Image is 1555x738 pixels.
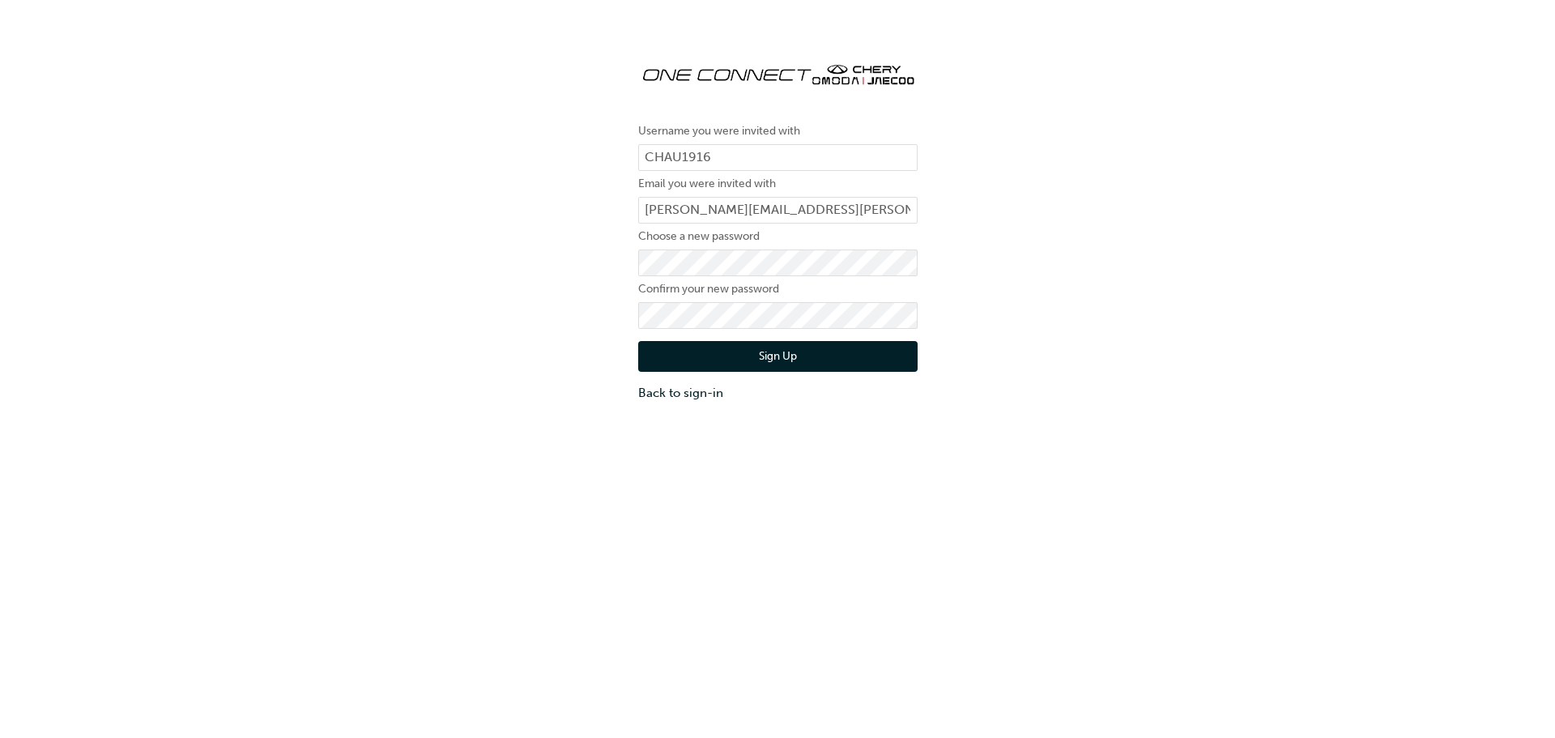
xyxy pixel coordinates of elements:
label: Choose a new password [638,227,918,246]
input: Username [638,144,918,172]
button: Sign Up [638,341,918,372]
a: Back to sign-in [638,384,918,403]
label: Username you were invited with [638,122,918,141]
label: Email you were invited with [638,174,918,194]
img: oneconnect [638,49,918,97]
label: Confirm your new password [638,279,918,299]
